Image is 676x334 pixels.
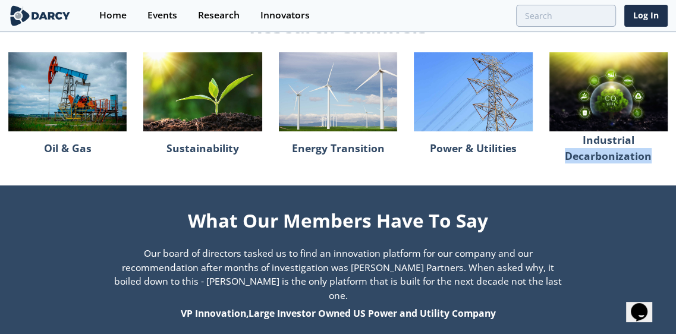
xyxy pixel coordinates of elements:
[430,136,517,160] p: Power & Utilities
[198,11,240,20] div: Research
[147,11,177,20] div: Events
[549,136,668,160] p: Industrial Decarbonization
[279,52,397,131] img: energy-e11202bc638c76e8d54b5a3ddfa9579d.jpg
[8,52,127,131] img: oilandgas-64dff166b779d667df70ba2f03b7bb17.jpg
[549,52,668,131] img: industrial-decarbonization-299db23ffd2d26ea53b85058e0ea4a31.jpg
[72,202,605,234] div: What Our Members Have To Say
[72,247,605,321] div: Our board of directors tasked us to find an innovation platform for our company and our recommend...
[143,52,262,131] img: sustainability-770903ad21d5b8021506027e77cf2c8d.jpg
[624,5,668,27] a: Log In
[626,286,664,322] iframe: chat widget
[114,307,563,321] div: VP Innovation , Large Investor Owned US Power and Utility Company
[516,5,616,27] input: Advanced Search
[72,247,605,321] div: 2 / 4
[260,11,310,20] div: Innovators
[99,11,127,20] div: Home
[291,136,384,160] p: Energy Transition
[44,136,92,160] p: Oil & Gas
[8,5,72,26] img: logo-wide.svg
[166,136,239,160] p: Sustainability
[414,52,532,131] img: power-0245a545bc4df729e8541453bebf1337.jpg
